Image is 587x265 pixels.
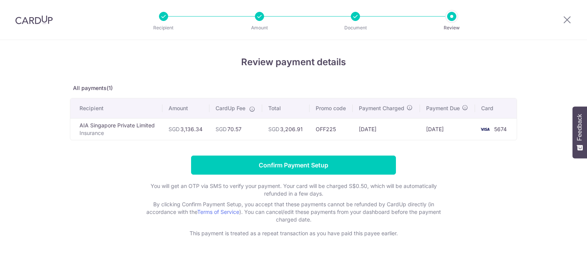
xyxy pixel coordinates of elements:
span: SGD [268,126,279,132]
iframe: Opens a widget where you can find more information [538,242,579,261]
p: You will get an OTP via SMS to verify your payment. Your card will be charged S$0.50, which will ... [141,182,446,198]
span: Payment Due [426,104,460,112]
p: Amount [231,24,288,32]
span: CardUp Fee [216,104,245,112]
p: Recipient [135,24,192,32]
th: Amount [162,98,209,118]
td: AIA Singapore Private Limited [70,118,162,140]
span: Payment Charged [359,104,404,112]
span: 5674 [494,126,507,132]
td: 3,206.91 [262,118,310,140]
p: By clicking Confirm Payment Setup, you accept that these payments cannot be refunded by CardUp di... [141,201,446,223]
p: All payments(1) [70,84,517,92]
td: 3,136.34 [162,118,209,140]
th: Recipient [70,98,162,118]
td: [DATE] [353,118,420,140]
th: Total [262,98,310,118]
img: <span class="translation_missing" title="translation missing: en.account_steps.new_confirm_form.b... [477,125,493,134]
h4: Review payment details [70,55,517,69]
span: Feedback [576,114,583,141]
a: Terms of Service [197,209,239,215]
td: [DATE] [420,118,475,140]
button: Feedback - Show survey [572,106,587,158]
p: Insurance [79,129,156,137]
th: Promo code [310,98,353,118]
td: OFF225 [310,118,353,140]
p: Review [423,24,480,32]
th: Card [475,98,517,118]
img: CardUp [15,15,53,24]
input: Confirm Payment Setup [191,156,396,175]
p: Document [327,24,384,32]
span: SGD [216,126,227,132]
p: This payment is treated as a repeat transaction as you have paid this payee earlier. [141,230,446,237]
td: 70.57 [209,118,262,140]
span: SGD [169,126,180,132]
